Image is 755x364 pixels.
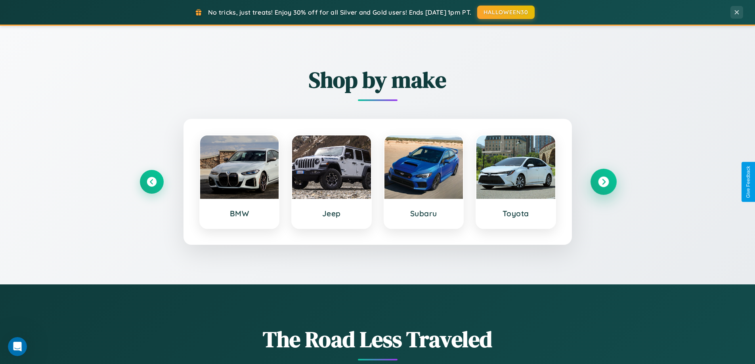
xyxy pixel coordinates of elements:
div: Give Feedback [745,166,751,198]
h3: Toyota [484,209,547,218]
h3: Jeep [300,209,363,218]
span: No tricks, just treats! Enjoy 30% off for all Silver and Gold users! Ends [DATE] 1pm PT. [208,8,471,16]
h1: The Road Less Traveled [140,324,615,354]
h3: Subaru [392,209,455,218]
h3: BMW [208,209,271,218]
h2: Shop by make [140,65,615,95]
iframe: Intercom live chat [8,337,27,356]
button: HALLOWEEN30 [477,6,535,19]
